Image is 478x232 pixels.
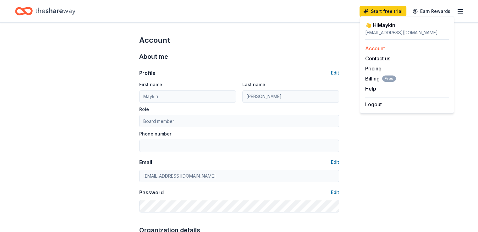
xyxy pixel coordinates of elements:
[365,75,396,82] span: Billing
[365,65,382,72] a: Pricing
[365,75,396,82] button: BillingFree
[360,6,406,17] a: Start free trial
[365,45,385,52] a: Account
[365,55,390,62] button: Contact us
[139,189,164,196] div: Password
[331,158,339,166] button: Edit
[139,52,339,62] div: About me
[365,29,449,36] div: [EMAIL_ADDRESS][DOMAIN_NAME]
[365,21,449,29] div: 👋 Hi Maykin
[139,158,152,166] div: Email
[15,4,75,19] a: Home
[365,101,382,108] button: Logout
[382,75,396,82] span: Free
[139,81,162,88] label: First name
[331,69,339,77] button: Edit
[139,131,171,137] label: Phone number
[365,85,376,92] button: Help
[139,35,339,45] div: Account
[409,6,454,17] a: Earn Rewards
[331,189,339,196] button: Edit
[242,81,265,88] label: Last name
[139,106,149,113] label: Role
[139,69,156,77] div: Profile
